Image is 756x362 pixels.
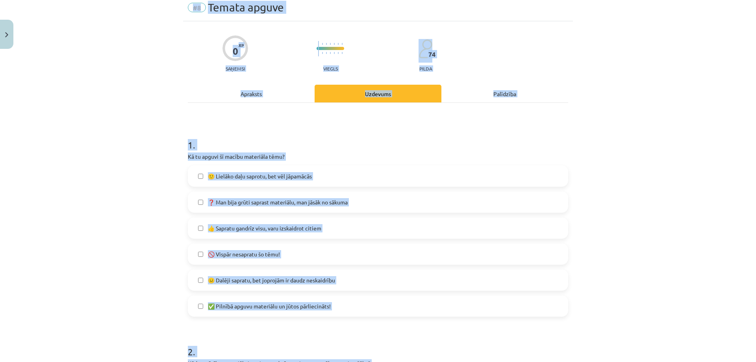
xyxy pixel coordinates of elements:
input: ✅ Pilnībā apguvu materiālu un jūtos pārliecināts! [198,304,203,309]
img: icon-short-line-57e1e144782c952c97e751825c79c345078a6d821885a25fce030b3d8c18986b.svg [326,52,327,54]
input: 😐 Dalēji sapratu, bet joprojām ir daudz neskaidrību [198,278,203,283]
img: icon-short-line-57e1e144782c952c97e751825c79c345078a6d821885a25fce030b3d8c18986b.svg [342,52,343,54]
input: 🚫 Vispār nesapratu šo tēmu! [198,252,203,257]
span: Temata apguve [208,1,284,14]
span: 👍 Sapratu gandrīz visu, varu izskaidrot citiem [208,224,321,232]
img: icon-short-line-57e1e144782c952c97e751825c79c345078a6d821885a25fce030b3d8c18986b.svg [326,43,327,45]
img: icon-short-line-57e1e144782c952c97e751825c79c345078a6d821885a25fce030b3d8c18986b.svg [330,43,331,45]
img: icon-long-line-d9ea69661e0d244f92f715978eff75569469978d946b2353a9bb055b3ed8787d.svg [318,41,319,56]
p: Kā tu apguvi šī macību materiāla tēmu? [188,152,568,161]
img: icon-close-lesson-0947bae3869378f0d4975bcd49f059093ad1ed9edebbc8119c70593378902aed.svg [5,32,8,37]
p: pilda [419,66,432,71]
span: XP [239,43,244,47]
img: icon-short-line-57e1e144782c952c97e751825c79c345078a6d821885a25fce030b3d8c18986b.svg [322,43,323,45]
h1: 1 . [188,126,568,150]
img: icon-short-line-57e1e144782c952c97e751825c79c345078a6d821885a25fce030b3d8c18986b.svg [342,43,343,45]
span: 🙂 Lielāko daļu saprotu, bet vēl jāpamācās [208,172,312,180]
span: 🚫 Vispār nesapratu šo tēmu! [208,250,280,258]
input: 👍 Sapratu gandrīz visu, varu izskaidrot citiem [198,226,203,231]
span: ✅ Pilnībā apguvu materiālu un jūtos pārliecināts! [208,302,331,310]
img: icon-short-line-57e1e144782c952c97e751825c79c345078a6d821885a25fce030b3d8c18986b.svg [338,52,339,54]
div: 0 [233,46,238,57]
span: ❓ Man bija grūti saprast materiālu, man jāsāk no sākuma [208,198,348,206]
img: icon-short-line-57e1e144782c952c97e751825c79c345078a6d821885a25fce030b3d8c18986b.svg [330,52,331,54]
span: 😐 Dalēji sapratu, bet joprojām ir daudz neskaidrību [208,276,335,284]
h1: 2 . [188,332,568,357]
span: #8 [188,3,206,12]
span: 74 [428,51,435,58]
img: icon-short-line-57e1e144782c952c97e751825c79c345078a6d821885a25fce030b3d8c18986b.svg [334,43,335,45]
p: Saņemsi [222,66,248,71]
img: icon-short-line-57e1e144782c952c97e751825c79c345078a6d821885a25fce030b3d8c18986b.svg [334,52,335,54]
div: Uzdevums [315,85,441,102]
div: Palīdzība [441,85,568,102]
img: icon-short-line-57e1e144782c952c97e751825c79c345078a6d821885a25fce030b3d8c18986b.svg [322,52,323,54]
div: Apraksts [188,85,315,102]
input: 🙂 Lielāko daļu saprotu, bet vēl jāpamācās [198,174,203,179]
p: Viegls [323,66,338,71]
img: icon-short-line-57e1e144782c952c97e751825c79c345078a6d821885a25fce030b3d8c18986b.svg [338,43,339,45]
img: students-c634bb4e5e11cddfef0936a35e636f08e4e9abd3cc4e673bd6f9a4125e45ecb1.svg [419,39,432,59]
input: ❓ Man bija grūti saprast materiālu, man jāsāk no sākuma [198,200,203,205]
